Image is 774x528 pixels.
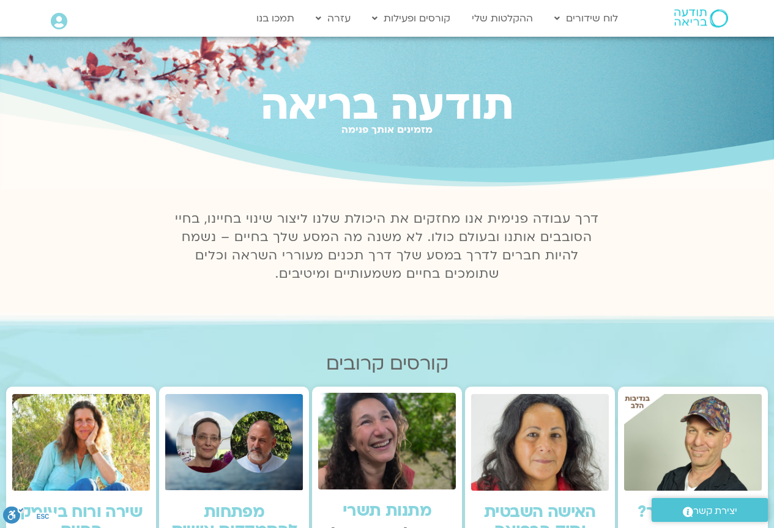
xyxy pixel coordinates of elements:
a: עזרה [310,7,357,30]
a: תמכו בנו [250,7,300,30]
p: דרך עבודה פנימית אנו מחזקים את היכולת שלנו ליצור שינוי בחיינו, בחיי הסובבים אותנו ובעולם כולו. לא... [168,210,606,283]
h2: קורסים קרובים [6,353,768,374]
a: מה הסרט שלך? [638,501,749,523]
a: קורסים ופעילות [366,7,456,30]
a: לוח שידורים [548,7,624,30]
span: יצירת קשר [693,503,737,519]
a: ההקלטות שלי [466,7,539,30]
a: מתנות תשרי [343,500,431,522]
a: יצירת קשר [652,498,768,522]
img: תודעה בריאה [674,9,728,28]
